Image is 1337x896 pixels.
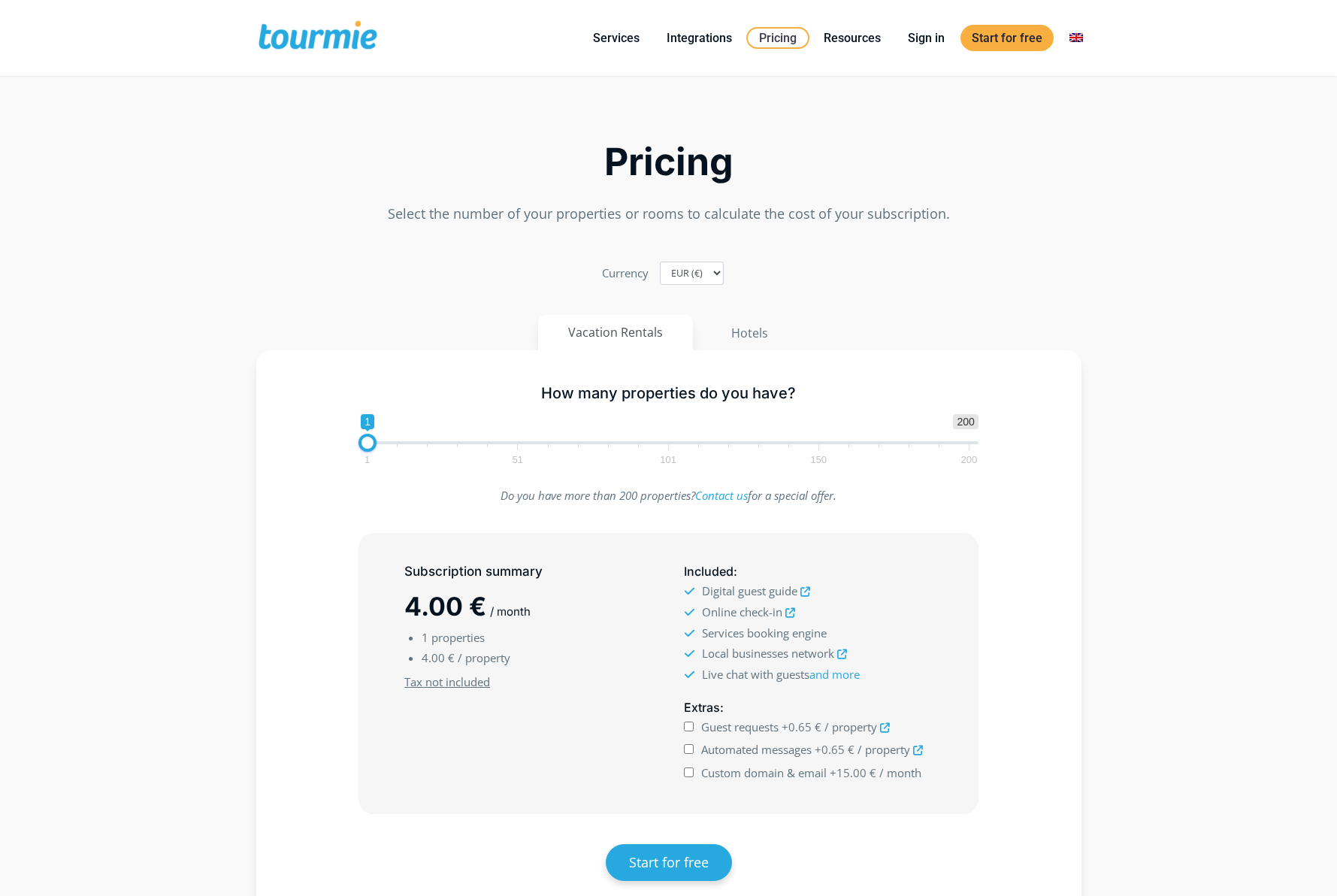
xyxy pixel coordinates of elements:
span: +0.65 € [815,742,855,757]
span: Custom domain & email [701,765,827,780]
span: Online check-in [702,604,782,619]
span: properties [431,630,485,645]
a: Pricing [746,27,809,49]
button: Hotels [700,315,799,351]
span: Extras [684,700,720,715]
a: Start for free [960,25,1054,51]
p: Select the number of your properties or rooms to calculate the cost of your subscription. [256,204,1081,224]
h5: Subscription summary [404,562,652,581]
span: 4.00 € [422,650,455,665]
a: Integrations [655,29,743,47]
h5: How many properties do you have? [358,384,979,403]
a: Contact us [695,488,748,503]
span: 51 [510,456,525,463]
span: Live chat with guests [702,667,860,682]
label: Currency [602,263,649,283]
span: 200 [953,414,978,429]
a: Services [582,29,651,47]
span: +15.00 € [830,765,876,780]
span: Guest requests [701,719,779,734]
span: / property [458,650,510,665]
span: 1 [422,630,428,645]
span: / property [858,742,910,757]
p: Do you have more than 200 properties? for a special offer. [358,486,979,506]
span: 1 [362,456,372,463]
span: / month [490,604,531,619]
span: / property [824,719,877,734]
h2: Pricing [256,144,1081,180]
button: Vacation Rentals [538,315,693,350]
u: Tax not included [404,674,490,689]
h5: : [684,698,932,717]
span: Services booking engine [702,625,827,640]
span: Start for free [629,853,709,871]
span: Local businesses network [702,646,834,661]
a: Sign in [897,29,956,47]
a: and more [809,667,860,682]
h5: : [684,562,932,581]
span: Included [684,564,734,579]
span: +0.65 € [782,719,821,734]
span: 1 [361,414,374,429]
span: / month [879,765,921,780]
span: Automated messages [701,742,812,757]
a: Start for free [606,844,732,881]
span: 150 [808,456,829,463]
span: 4.00 € [404,591,486,622]
span: 200 [959,456,980,463]
span: Digital guest guide [702,583,797,598]
a: Resources [812,29,892,47]
span: 101 [658,456,679,463]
